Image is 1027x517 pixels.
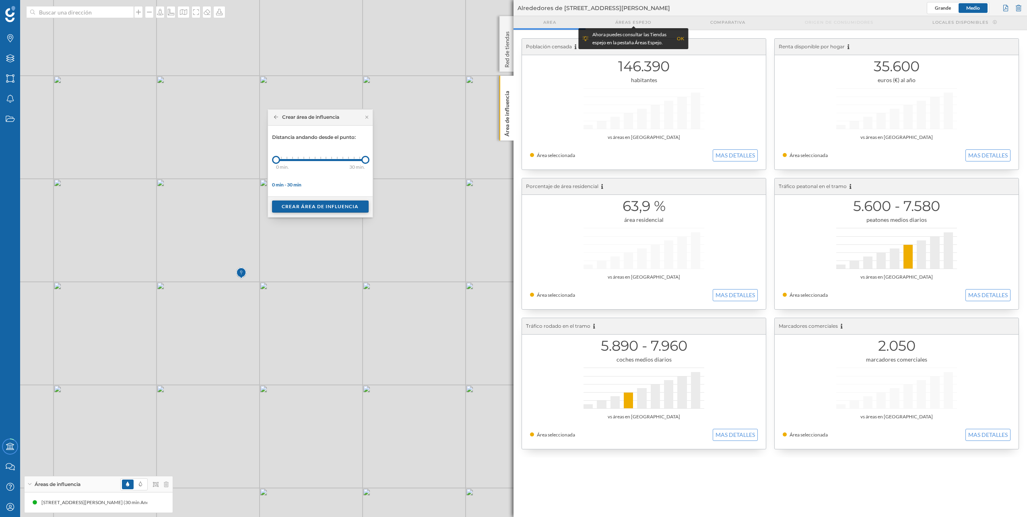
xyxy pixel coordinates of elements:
span: Área seleccionada [790,152,828,158]
div: Renta disponible por hogar [775,39,1019,55]
p: Área de influencia [503,88,511,136]
div: vs áreas en [GEOGRAPHIC_DATA] [530,413,758,421]
div: peatones medios diarios [783,216,1011,224]
img: Geoblink Logo [5,6,15,22]
span: Áreas espejo [615,19,651,25]
span: Área seleccionada [537,432,575,438]
div: área residencial [530,216,758,224]
div: Porcentaje de área residencial [522,178,766,195]
div: vs áreas en [GEOGRAPHIC_DATA] [530,133,758,141]
div: marcadores comerciales [783,356,1011,364]
div: 30 min. [349,163,382,171]
div: 0 min. [276,163,296,171]
span: Origen de consumidores [805,19,873,25]
span: Locales disponibles [932,19,988,25]
h1: 35.600 [783,59,1011,74]
div: coches medios diarios [530,356,758,364]
button: MAS DETALLES [713,429,758,441]
span: Area [543,19,556,25]
span: Área seleccionada [537,152,575,158]
span: Medio [966,5,980,11]
span: Área seleccionada [537,292,575,298]
div: vs áreas en [GEOGRAPHIC_DATA] [783,133,1011,141]
div: 0 min - 30 min [272,181,369,188]
h1: 5.600 - 7.580 [783,199,1011,214]
div: vs áreas en [GEOGRAPHIC_DATA] [783,273,1011,281]
span: Áreas de influencia [35,481,80,488]
div: Crear área de influencia [274,114,340,121]
div: [STREET_ADDRESS][PERSON_NAME] (30 min Andando) [41,498,166,507]
div: Tráfico rodado en el tramo [522,318,766,335]
img: Marker [236,265,246,281]
div: Ahora puedes consultar las Tiendas espejo en la pestaña Áreas Espejo. [592,31,673,47]
button: MAS DETALLES [965,149,1011,161]
span: Soporte [16,6,45,13]
div: Población censada [522,39,766,55]
button: MAS DETALLES [713,289,758,301]
button: MAS DETALLES [713,149,758,161]
span: Área seleccionada [790,292,828,298]
div: vs áreas en [GEOGRAPHIC_DATA] [530,273,758,281]
div: OK [677,35,684,43]
span: Comparativa [710,19,745,25]
button: MAS DETALLES [965,289,1011,301]
div: vs áreas en [GEOGRAPHIC_DATA] [783,413,1011,421]
span: Área seleccionada [790,432,828,438]
span: Grande [935,5,951,11]
button: MAS DETALLES [965,429,1011,441]
div: Marcadores comerciales [775,318,1019,335]
div: euros (€) al año [783,76,1011,84]
h1: 63,9 % [530,199,758,214]
div: Tráfico peatonal en el tramo [775,178,1019,195]
span: Alrededores de [STREET_ADDRESS][PERSON_NAME] [518,4,670,12]
h1: 2.050 [783,338,1011,354]
p: Red de tiendas [503,28,511,68]
p: Distancia andando desde el punto: [272,134,369,141]
h1: 146.390 [530,59,758,74]
div: habitantes [530,76,758,84]
h1: 5.890 - 7.960 [530,338,758,354]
